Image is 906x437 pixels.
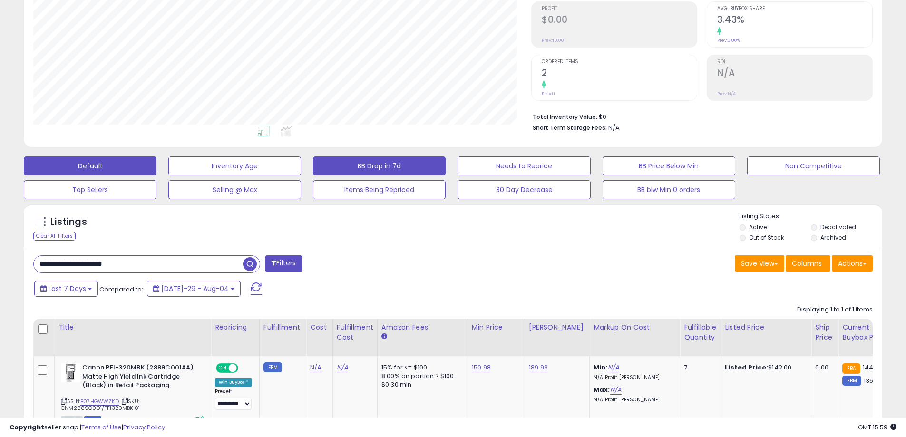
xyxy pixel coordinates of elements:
[310,322,329,332] div: Cost
[381,372,460,380] div: 8.00% on portion > $100
[749,233,784,242] label: Out of Stock
[61,398,140,412] span: | SKU: CNM2889C001/PFI320MBK 01
[542,91,555,97] small: Prev: 0
[542,38,564,43] small: Prev: $0.00
[58,322,207,332] div: Title
[310,363,321,372] a: N/A
[717,68,872,80] h2: N/A
[472,363,491,372] a: 150.98
[747,156,880,175] button: Non Competitive
[263,322,302,332] div: Fulfillment
[215,388,252,410] div: Preset:
[749,223,767,231] label: Active
[594,374,672,381] p: N/A Profit [PERSON_NAME]
[590,319,680,356] th: The percentage added to the cost of goods (COGS) that forms the calculator for Min & Max prices.
[99,285,143,294] span: Compared to:
[215,322,255,332] div: Repricing
[265,255,302,272] button: Filters
[61,363,204,423] div: ASIN:
[34,281,98,297] button: Last 7 Days
[717,38,740,43] small: Prev: 0.00%
[337,322,373,342] div: Fulfillment Cost
[529,363,548,372] a: 189.99
[717,14,872,27] h2: 3.43%
[61,416,83,424] span: All listings currently available for purchase on Amazon
[725,363,804,372] div: $142.00
[313,156,446,175] button: BB Drop in 7d
[863,363,883,372] span: 144.95
[608,363,619,372] a: N/A
[820,233,846,242] label: Archived
[740,212,882,221] p: Listing States:
[815,322,834,342] div: Ship Price
[81,423,122,432] a: Terms of Use
[542,6,697,11] span: Profit
[792,259,822,268] span: Columns
[533,124,607,132] b: Short Term Storage Fees:
[542,68,697,80] h2: 2
[458,156,590,175] button: Needs to Reprice
[217,364,229,372] span: ON
[10,423,165,432] div: seller snap | |
[815,363,831,372] div: 0.00
[725,322,807,332] div: Listed Price
[610,385,622,395] a: N/A
[147,281,241,297] button: [DATE]-29 - Aug-04
[608,123,620,132] span: N/A
[594,385,610,394] b: Max:
[168,180,301,199] button: Selling @ Max
[215,378,252,387] div: Win BuyBox *
[594,322,676,332] div: Markup on Cost
[24,156,156,175] button: Default
[529,322,585,332] div: [PERSON_NAME]
[123,423,165,432] a: Privacy Policy
[82,363,198,392] b: Canon PFI-320MBK (2889C001AA) Matte High Yield Ink Cartridge (Black) in Retail Packaging
[533,110,866,122] li: $0
[381,332,387,341] small: Amazon Fees.
[313,180,446,199] button: Items Being Repriced
[337,363,348,372] a: N/A
[797,305,873,314] div: Displaying 1 to 1 of 1 items
[24,180,156,199] button: Top Sellers
[603,180,735,199] button: BB blw Min 0 orders
[161,284,229,293] span: [DATE]-29 - Aug-04
[472,322,521,332] div: Min Price
[717,91,736,97] small: Prev: N/A
[717,59,872,65] span: ROI
[542,14,697,27] h2: $0.00
[542,59,697,65] span: Ordered Items
[842,376,861,386] small: FBM
[10,423,44,432] strong: Copyright
[864,376,873,385] span: 136
[50,215,87,229] h5: Listings
[717,6,872,11] span: Avg. Buybox Share
[458,180,590,199] button: 30 Day Decrease
[842,363,860,374] small: FBA
[735,255,784,272] button: Save View
[49,284,86,293] span: Last 7 Days
[684,322,717,342] div: Fulfillable Quantity
[684,363,713,372] div: 7
[820,223,856,231] label: Deactivated
[381,380,460,389] div: $0.30 min
[603,156,735,175] button: BB Price Below Min
[725,363,768,372] b: Listed Price:
[832,255,873,272] button: Actions
[61,363,80,382] img: 31YouMh3S7L._SL40_.jpg
[263,362,282,372] small: FBM
[80,398,119,406] a: B07HGWWZKD
[858,423,896,432] span: 2025-08-12 15:59 GMT
[842,322,891,342] div: Current Buybox Price
[533,113,597,121] b: Total Inventory Value:
[33,232,76,241] div: Clear All Filters
[168,156,301,175] button: Inventory Age
[381,322,464,332] div: Amazon Fees
[594,397,672,403] p: N/A Profit [PERSON_NAME]
[594,363,608,372] b: Min:
[237,364,252,372] span: OFF
[381,363,460,372] div: 15% for <= $100
[786,255,830,272] button: Columns
[84,416,101,424] span: FBM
